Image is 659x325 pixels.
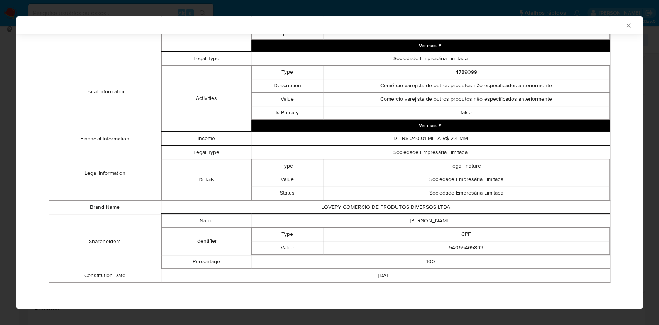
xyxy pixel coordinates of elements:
button: Expand array [251,40,610,51]
td: 4789099 [323,66,610,79]
td: CPF [323,228,610,241]
td: Sociedade Empresária Limitada [323,173,610,186]
td: Percentage [161,255,251,269]
td: Legal Information [49,146,161,201]
td: Comércio varejista de outros produtos não especificados anteriormente [323,79,610,93]
td: 100 [251,255,610,269]
td: Name [161,214,251,228]
td: false [323,106,610,120]
td: Value [252,173,323,186]
td: Legal Type [161,146,251,159]
td: Type [252,159,323,173]
td: Type [252,228,323,241]
td: LOVEPY COMERCIO DE PRODUTOS DIVERSOS LTDA [161,201,610,214]
td: Constitution Date [49,269,161,283]
td: Status [252,186,323,200]
td: Description [252,79,323,93]
td: Fiscal Information [49,52,161,132]
button: Expand array [251,120,610,131]
td: Value [252,241,323,255]
button: Fechar a janela [625,22,632,29]
td: Brand Name [49,201,161,214]
td: Comércio varejista de outros produtos não especificados anteriormente [323,93,610,106]
td: Value [252,93,323,106]
td: Sociedade Empresária Limitada [251,52,610,66]
td: Type [252,66,323,79]
td: [PERSON_NAME] [251,214,610,228]
td: Is Primary [252,106,323,120]
td: legal_nature [323,159,610,173]
td: Shareholders [49,214,161,269]
td: Sociedade Empresária Limitada [251,146,610,159]
td: Details [161,159,251,200]
td: Activities [161,66,251,132]
td: Identifier [161,228,251,255]
div: closure-recommendation-modal [16,16,643,309]
td: Financial Information [49,132,161,146]
td: 54065465893 [323,241,610,255]
td: DE R$ 240,01 MIL A R$ 2,4 MM [251,132,610,146]
td: Income [161,132,251,146]
td: Sociedade Empresária Limitada [323,186,610,200]
td: [DATE] [161,269,610,283]
td: Legal Type [161,52,251,66]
